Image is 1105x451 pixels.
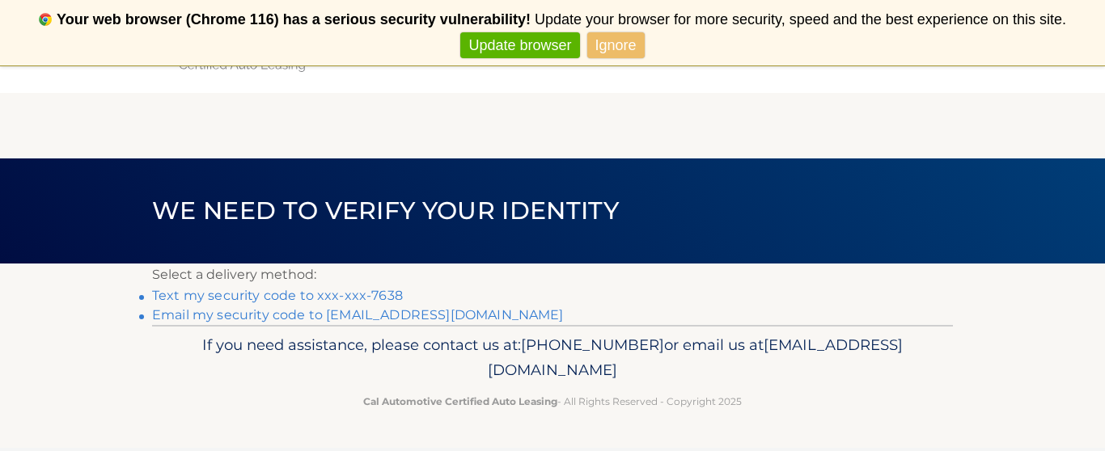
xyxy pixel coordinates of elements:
[163,393,942,410] p: - All Rights Reserved - Copyright 2025
[152,196,619,225] span: We need to verify your identity
[163,332,942,384] p: If you need assistance, please contact us at: or email us at
[363,395,557,407] strong: Cal Automotive Certified Auto Leasing
[152,288,403,303] a: Text my security code to xxx-xxx-7638
[57,11,531,27] b: Your web browser (Chrome 116) has a serious security vulnerability!
[152,263,953,286] p: Select a delivery method:
[521,335,664,354] span: [PHONE_NUMBER]
[587,32,645,59] a: Ignore
[535,11,1066,27] span: Update your browser for more security, speed and the best experience on this site.
[152,307,564,322] a: Email my security code to [EMAIL_ADDRESS][DOMAIN_NAME]
[460,32,579,59] a: Update browser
